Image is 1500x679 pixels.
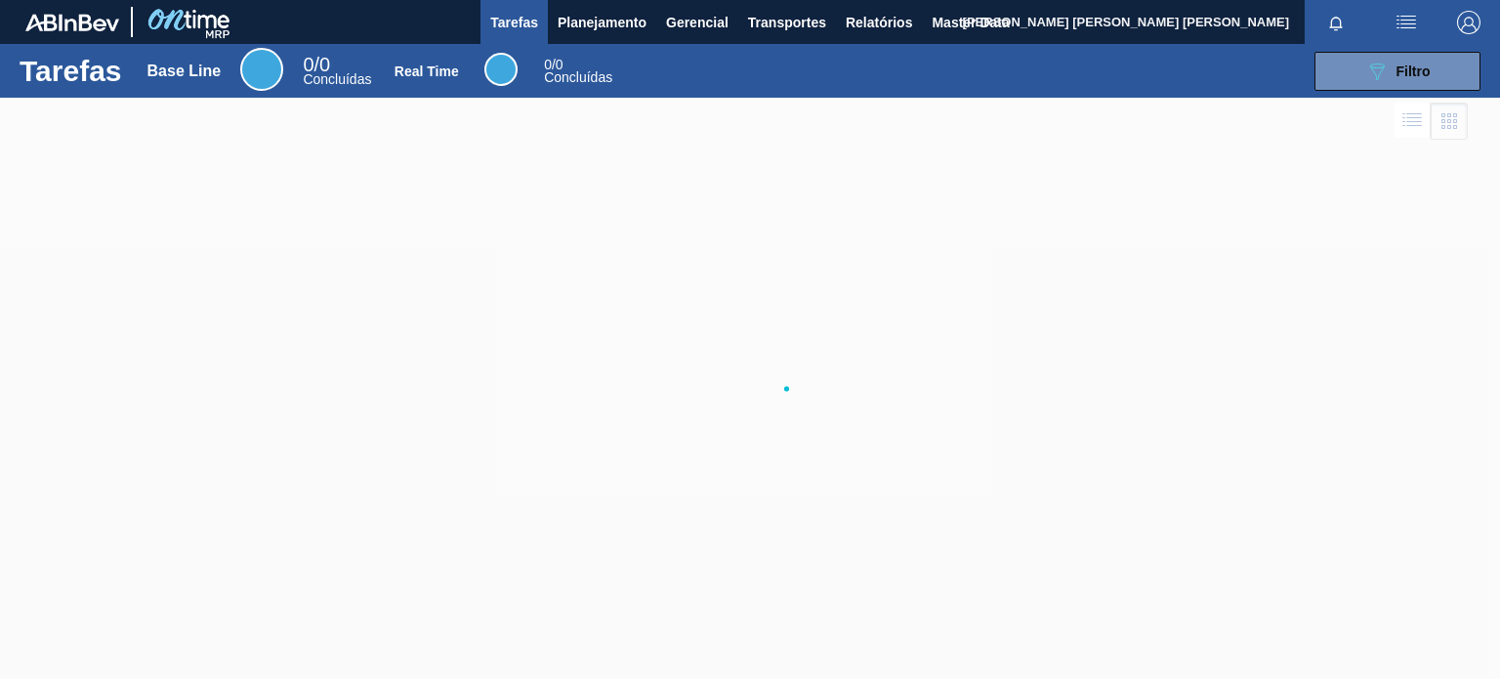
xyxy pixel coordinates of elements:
[1314,52,1480,91] button: Filtro
[1457,11,1480,34] img: Logout
[484,53,518,86] div: Real Time
[544,57,562,72] span: / 0
[666,11,729,34] span: Gerencial
[303,54,330,75] span: / 0
[490,11,538,34] span: Tarefas
[303,71,371,87] span: Concluídas
[544,59,612,84] div: Real Time
[544,69,612,85] span: Concluídas
[932,11,1009,34] span: Master Data
[1395,11,1418,34] img: userActions
[147,63,222,80] div: Base Line
[748,11,826,34] span: Transportes
[1396,64,1431,79] span: Filtro
[544,57,552,72] span: 0
[395,64,459,79] div: Real Time
[20,60,122,82] h1: Tarefas
[846,11,912,34] span: Relatórios
[558,11,646,34] span: Planejamento
[1305,9,1367,36] button: Notificações
[303,57,371,86] div: Base Line
[303,54,313,75] span: 0
[25,14,119,31] img: TNhmsLtSVTkK8tSr43FrP2fwEKptu5GPRR3wAAAABJRU5ErkJggg==
[240,48,283,91] div: Base Line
